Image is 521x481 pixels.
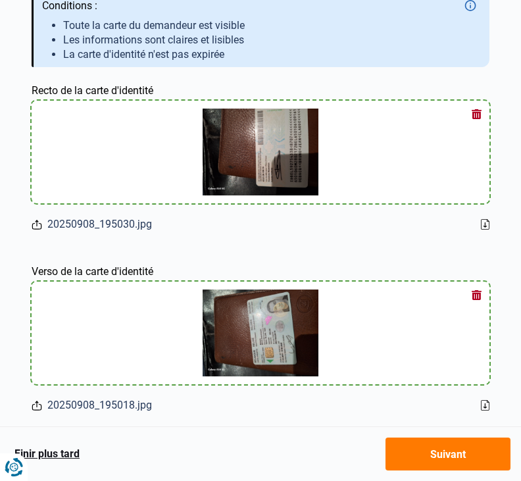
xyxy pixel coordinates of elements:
[11,445,84,463] button: Finir plus tard
[47,397,152,413] span: 20250908_195018.jpg
[47,216,152,232] span: 20250908_195030.jpg
[203,290,319,377] img: idCard2File
[63,34,479,46] li: Les informations sont claires et lisibles
[32,83,153,99] label: Recto de la carte d'identité
[63,19,479,32] li: Toute la carte du demandeur est visible
[481,219,489,230] a: Download
[385,438,510,470] button: Suivant
[481,400,489,411] a: Download
[32,264,153,280] label: Verso de la carte d'identité
[63,48,479,61] li: La carte d'identité n'est pas expirée
[203,109,319,196] img: idCard1File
